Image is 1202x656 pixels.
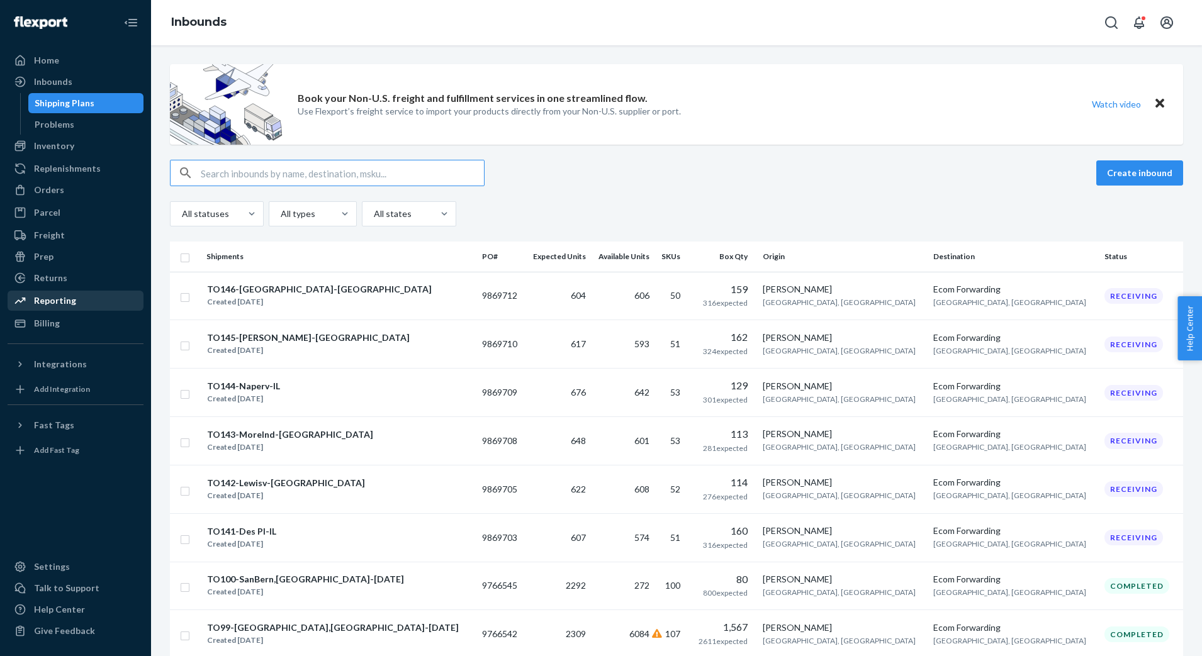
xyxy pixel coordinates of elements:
button: Close [1152,95,1168,113]
span: Help Center [1177,296,1202,360]
div: Created [DATE] [207,344,410,357]
a: Talk to Support [8,578,143,598]
a: Help Center [8,599,143,620]
span: [GEOGRAPHIC_DATA], [GEOGRAPHIC_DATA] [763,346,916,355]
div: Home [34,54,59,67]
ol: breadcrumbs [161,4,237,41]
span: 574 [634,532,649,543]
div: [PERSON_NAME] [763,476,924,489]
span: 50 [670,290,680,301]
div: [PERSON_NAME] [763,525,924,537]
span: [GEOGRAPHIC_DATA], [GEOGRAPHIC_DATA] [933,442,1086,452]
span: 281 expected [703,443,748,453]
div: Reporting [34,294,76,307]
div: Inbounds [34,75,72,88]
th: Expected Units [525,242,591,272]
span: 6084 [629,628,649,639]
span: 676 [571,387,586,397]
div: TO100-SanBern,[GEOGRAPHIC_DATA]-[DATE] [207,573,404,586]
div: TO145-[PERSON_NAME]-[GEOGRAPHIC_DATA] [207,331,410,344]
th: Shipments [201,242,477,272]
div: TO142-Lewisv-[GEOGRAPHIC_DATA] [207,477,365,489]
a: Billing [8,313,143,333]
span: 648 [571,435,586,446]
div: Add Integration [34,384,90,394]
span: 601 [634,435,649,446]
div: Created [DATE] [207,634,459,647]
div: Parcel [34,206,60,219]
button: Close Navigation [118,10,143,35]
div: Ecom Forwarding [933,621,1094,634]
input: All types [279,208,281,220]
th: SKUs [654,242,690,272]
span: 607 [571,532,586,543]
div: 129 [695,379,748,393]
p: Use Flexport’s freight service to import your products directly from your Non-U.S. supplier or port. [298,105,681,118]
div: Ecom Forwarding [933,525,1094,537]
div: Completed [1104,578,1169,594]
span: 276 expected [703,492,748,501]
a: Settings [8,557,143,577]
a: Replenishments [8,158,143,179]
span: 53 [670,387,680,397]
button: Open notifications [1126,10,1152,35]
div: Receiving [1104,336,1163,352]
a: Prep [8,247,143,267]
button: Give Feedback [8,621,143,641]
a: Home [8,50,143,70]
td: 9869708 [477,417,524,465]
div: Ecom Forwarding [933,331,1094,344]
img: Flexport logo [14,16,67,29]
div: [PERSON_NAME] [763,331,924,344]
div: 160 [695,524,748,538]
span: 800 expected [703,588,748,598]
a: Problems [28,114,144,135]
div: Orders [34,184,64,196]
a: Inbounds [171,15,227,29]
div: Created [DATE] [207,441,373,453]
span: 53 [670,435,680,446]
a: Parcel [8,203,143,223]
span: 606 [634,290,649,301]
input: Search inbounds by name, destination, msku... [201,160,484,186]
span: [GEOGRAPHIC_DATA], [GEOGRAPHIC_DATA] [933,636,1086,645]
button: Open Search Box [1099,10,1124,35]
div: Prep [34,250,53,263]
div: Add Fast Tag [34,445,79,455]
div: Shipping Plans [35,97,94,109]
p: Book your Non-U.S. freight and fulfillment services in one streamlined flow. [298,91,648,106]
th: Box Qty [690,242,758,272]
span: [GEOGRAPHIC_DATA], [GEOGRAPHIC_DATA] [763,491,916,500]
span: [GEOGRAPHIC_DATA], [GEOGRAPHIC_DATA] [763,636,916,645]
span: 52 [670,484,680,494]
div: TO141-Des Pl-IL [207,525,276,538]
div: Completed [1104,626,1169,642]
div: Integrations [34,358,87,370]
span: 301 expected [703,395,748,404]
span: 2309 [566,628,586,639]
span: 622 [571,484,586,494]
a: Add Integration [8,379,143,399]
a: Shipping Plans [28,93,144,113]
th: Origin [758,242,929,272]
span: 316 expected [703,540,748,550]
span: 617 [571,338,586,349]
div: [PERSON_NAME] [763,283,924,296]
div: Created [DATE] [207,586,404,598]
a: Returns [8,268,143,288]
div: [PERSON_NAME] [763,573,924,586]
span: 608 [634,484,649,494]
div: 80 [695,572,748,587]
button: Integrations [8,354,143,374]
span: [GEOGRAPHIC_DATA], [GEOGRAPHIC_DATA] [933,394,1086,404]
a: Add Fast Tag [8,440,143,460]
div: Freight [34,229,65,242]
div: TO146-[GEOGRAPHIC_DATA]-[GEOGRAPHIC_DATA] [207,283,432,296]
div: Settings [34,560,70,573]
td: 9869703 [477,513,524,562]
td: 9869710 [477,320,524,369]
span: 604 [571,290,586,301]
div: Receiving [1104,530,1163,545]
div: Inventory [34,140,74,152]
div: 1,567 [695,620,748,635]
